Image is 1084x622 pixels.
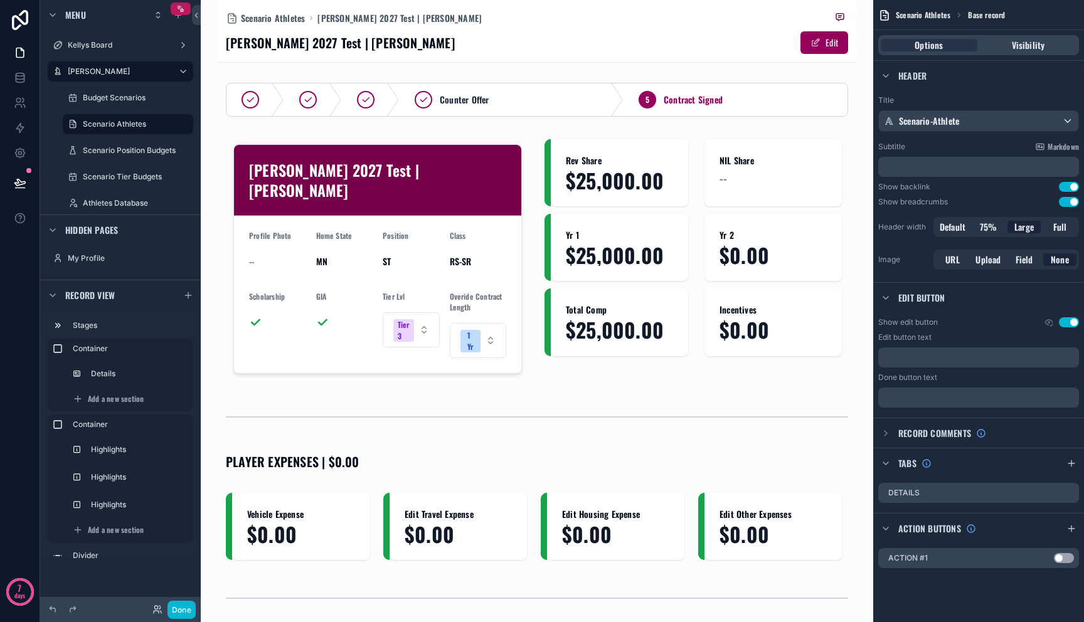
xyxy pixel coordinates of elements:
[888,553,928,563] label: Action #1
[68,66,168,76] label: [PERSON_NAME]
[88,394,144,404] span: Add a new section
[878,95,1079,105] label: Title
[898,522,961,535] span: Action buttons
[83,119,186,129] label: Scenario Athletes
[888,488,920,498] label: Details
[40,310,201,559] div: scrollable content
[48,248,193,268] a: My Profile
[63,114,193,134] a: Scenario Athletes
[65,224,118,236] span: Hidden pages
[63,167,193,187] a: Scenario Tier Budgets
[898,427,971,440] span: Record comments
[878,332,932,342] label: Edit button text
[1035,142,1079,152] a: Markdown
[241,12,305,24] span: Scenario Athletes
[878,255,928,265] label: Image
[1051,253,1069,266] span: None
[73,419,188,430] label: Container
[167,601,196,619] button: Done
[68,40,173,50] label: Kellys Board
[83,172,191,182] label: Scenario Tier Budgets
[1053,221,1067,233] span: Full
[878,317,938,327] label: Show edit button
[878,387,1079,408] div: scrollable content
[83,93,191,103] label: Budget Scenarios
[226,34,455,51] h1: [PERSON_NAME] 2027 Test | [PERSON_NAME]
[48,61,193,82] a: [PERSON_NAME]
[899,115,959,127] span: Scenario-Athlete
[878,110,1079,132] button: Scenario-Athlete
[898,70,927,82] span: Header
[975,253,1001,266] span: Upload
[18,582,21,594] p: 7
[91,445,186,455] label: Highlights
[14,587,26,604] p: days
[1012,39,1045,51] span: Visibility
[945,253,960,266] span: URL
[878,222,928,232] label: Header width
[65,289,115,302] span: Record view
[878,372,937,382] label: Done button text
[68,253,191,263] label: My Profile
[48,35,193,55] a: Kellys Board
[898,457,917,470] span: Tabs
[896,10,950,20] span: Scenario Athletes
[1016,253,1033,266] span: Field
[980,221,997,233] span: 75%
[968,10,1005,20] span: Base record
[73,320,188,330] label: Stages
[91,369,186,379] label: Details
[73,344,188,354] label: Container
[83,145,191,155] label: Scenario Position Budgets
[878,142,905,152] label: Subtitle
[940,221,965,233] span: Default
[800,31,848,54] button: Edit
[63,193,193,213] a: Athletes Database
[898,292,945,304] span: Edit button
[91,500,186,510] label: Highlights
[878,182,930,192] div: Show backlink
[878,347,1079,367] div: scrollable content
[878,197,948,207] div: Show breadcrumbs
[1048,142,1079,152] span: Markdown
[91,472,186,482] label: Highlights
[1014,221,1034,233] span: Large
[915,39,943,51] span: Options
[73,551,188,561] label: Divider
[63,88,193,108] a: Budget Scenarios
[83,198,191,208] label: Athletes Database
[226,12,305,24] a: Scenario Athletes
[878,157,1079,177] div: scrollable content
[88,525,144,535] span: Add a new section
[63,140,193,161] a: Scenario Position Budgets
[65,9,86,21] span: Menu
[317,12,482,24] a: [PERSON_NAME] 2027 Test | [PERSON_NAME]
